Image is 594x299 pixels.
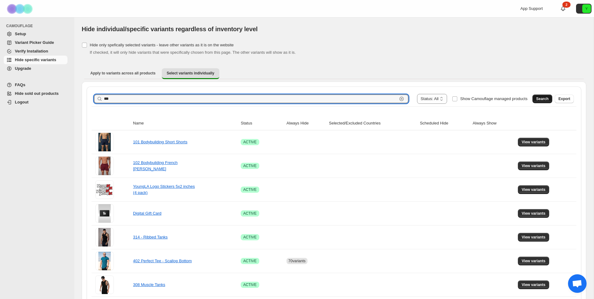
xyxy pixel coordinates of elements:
span: ACTIVE [243,187,256,192]
a: Upgrade [4,64,67,73]
div: 2 [562,2,570,8]
a: Variant Picker Guide [4,38,67,47]
span: View variants [522,211,545,216]
a: YoungLA Logo Stickers 5x2 inches (4 pack) [133,184,195,195]
span: View variants [522,235,545,240]
span: FAQs [15,82,25,87]
span: CAMOUFLAGE [6,23,70,28]
a: FAQs [4,81,67,89]
a: Hide sold out products [4,89,67,98]
button: Avatar with initials Y [576,4,592,14]
span: ACTIVE [243,140,256,145]
th: Always Hide [285,116,327,130]
span: View variants [522,187,545,192]
button: Clear [398,96,405,102]
div: Open chat [568,274,587,293]
th: Name [131,116,239,130]
span: Hide individual/specific variants regardless of inventory level [82,26,258,32]
button: View variants [518,280,549,289]
th: Always Show [471,116,516,130]
span: View variants [522,282,545,287]
span: Select variants individually [167,71,214,76]
span: ACTIVE [243,282,256,287]
a: Setup [4,30,67,38]
span: Show Camouflage managed products [460,96,527,101]
button: View variants [518,162,549,170]
span: Setup [15,32,26,36]
a: 314 - Ribbed Tanks [133,235,168,239]
span: Verify Installation [15,49,48,53]
span: View variants [522,163,545,168]
a: 2 [560,6,566,12]
span: ACTIVE [243,235,256,240]
button: Search [532,95,552,103]
a: 402 Perfect Tee - Scallop Bottom [133,259,192,263]
button: Select variants individually [162,68,219,79]
span: Avatar with initials Y [582,4,591,13]
button: View variants [518,257,549,265]
button: View variants [518,233,549,242]
a: Digital Gift Card [133,211,161,216]
a: 102 Bodybuilding French [PERSON_NAME] [133,160,178,171]
button: View variants [518,138,549,146]
a: 101 Bodybuilding Short Shorts [133,140,187,144]
th: Status [239,116,285,130]
span: Search [536,96,549,101]
span: Logout [15,100,28,104]
a: Logout [4,98,67,107]
span: App Support [520,6,543,11]
button: View variants [518,209,549,218]
span: Hide specific variants [15,57,56,62]
th: Selected/Excluded Countries [327,116,418,130]
button: Apply to variants across all products [85,68,161,78]
th: Scheduled Hide [418,116,471,130]
button: View variants [518,185,549,194]
span: View variants [522,140,545,145]
span: Hide sold out products [15,91,59,96]
button: Export [555,95,574,103]
text: Y [585,7,588,11]
a: 308 Muscle Tanks [133,282,165,287]
span: Upgrade [15,66,31,71]
span: View variants [522,259,545,263]
a: Verify Installation [4,47,67,56]
span: Hide only spefically selected variants - leave other variants as it is on the website [90,43,234,47]
a: Hide specific variants [4,56,67,64]
span: If checked, it will only hide variants that were specifically chosen from this page. The other va... [90,50,296,55]
span: ACTIVE [243,211,256,216]
span: Apply to variants across all products [90,71,156,76]
span: ACTIVE [243,259,256,263]
span: Variant Picker Guide [15,40,54,45]
span: ACTIVE [243,163,256,168]
span: 70 variants [288,259,305,263]
img: Camouflage [5,0,36,17]
span: Export [558,96,570,101]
